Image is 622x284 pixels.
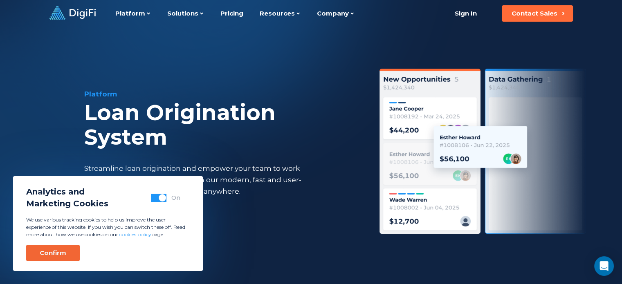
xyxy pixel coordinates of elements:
button: Contact Sales [502,5,573,22]
span: Marketing Cookies [26,198,108,210]
div: Contact Sales [512,9,557,18]
a: cookies policy [119,231,151,237]
div: Platform [84,89,359,99]
div: Open Intercom Messenger [594,256,614,276]
div: On [171,194,180,202]
div: Streamline loan origination and empower your team to work efficiently and collaboratively with ou... [84,163,317,197]
span: Analytics and [26,186,108,198]
a: Sign In [445,5,487,22]
div: Loan Origination System [84,101,359,150]
button: Confirm [26,245,80,261]
p: We use various tracking cookies to help us improve the user experience of this website. If you wi... [26,216,190,238]
div: Confirm [40,249,66,257]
